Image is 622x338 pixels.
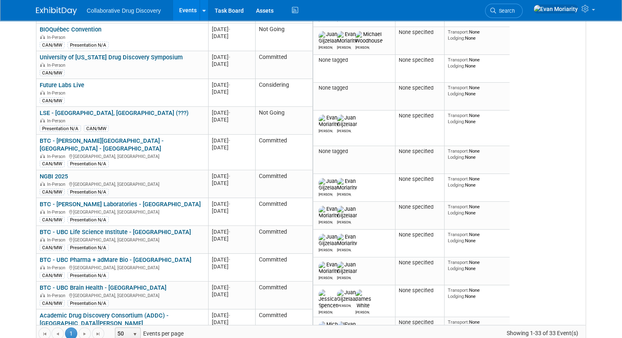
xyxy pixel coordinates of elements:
[337,206,357,219] img: Juan Gijzelaar
[229,229,230,235] span: -
[212,228,251,235] div: [DATE]
[229,257,230,263] span: -
[448,287,507,299] div: None None
[399,176,441,183] div: None specified
[212,144,251,151] div: [DATE]
[54,331,61,337] span: Go to the previous page
[319,247,333,252] div: Juan Gijzelaar
[337,261,357,275] img: Juan Gijzelaar
[319,275,333,280] div: Evan Moriarity
[255,226,312,254] td: Committed
[47,90,68,96] span: In-Person
[255,79,312,107] td: Considering
[448,91,465,97] span: Lodging:
[317,57,392,63] div: None tagged
[255,282,312,309] td: Committed
[337,115,357,128] img: Juan Gijzelaar
[212,116,251,123] div: [DATE]
[399,232,441,238] div: None specified
[40,208,204,215] div: [GEOGRAPHIC_DATA], [GEOGRAPHIC_DATA]
[319,321,346,334] img: Michael Woodhouse
[229,137,230,144] span: -
[255,23,312,51] td: Not Going
[40,272,65,279] div: CAN/MW
[40,182,45,186] img: In-Person Event
[40,109,189,117] a: LSE - [GEOGRAPHIC_DATA], [GEOGRAPHIC_DATA] (???)
[40,81,84,89] a: Future Labs Live
[448,113,469,118] span: Transport:
[212,284,251,291] div: [DATE]
[355,31,383,44] img: Michael Woodhouse
[399,287,441,294] div: None specified
[533,5,578,14] img: Evan Moriarity
[47,182,68,187] span: In-Person
[229,201,230,207] span: -
[40,54,183,61] a: University of [US_STATE] Drug Discovery Symposium
[40,265,45,269] img: In-Person Event
[40,256,191,264] a: BTC - UBC Pharma + adMare Bio - [GEOGRAPHIC_DATA]
[212,81,251,88] div: [DATE]
[132,331,138,338] span: select
[229,82,230,88] span: -
[212,291,251,298] div: [DATE]
[448,204,507,216] div: None None
[255,254,312,282] td: Committed
[47,210,68,215] span: In-Person
[212,109,251,116] div: [DATE]
[399,113,441,119] div: None specified
[337,302,351,308] div: Juan Gijzelaar
[337,289,357,302] img: Juan Gijzelaar
[337,191,351,196] div: Evan Moriarity
[337,44,351,50] div: Evan Moriarity
[47,35,68,40] span: In-Person
[40,284,166,291] a: BTC - UBC Brain Health - [GEOGRAPHIC_DATA]
[448,319,469,325] span: Transport:
[448,176,507,188] div: None None
[448,293,465,299] span: Lodging:
[448,204,469,210] span: Transport:
[337,234,357,247] img: Evan Moriarity
[40,237,45,241] img: In-Person Event
[67,42,109,48] div: Presentation N/A
[448,266,465,271] span: Lodging:
[36,7,77,15] img: ExhibitDay
[67,272,109,279] div: Presentation N/A
[448,176,469,182] span: Transport:
[212,180,251,187] div: [DATE]
[40,236,204,243] div: [GEOGRAPHIC_DATA], [GEOGRAPHIC_DATA]
[319,31,339,44] img: Juan Gijzelaar
[212,173,251,180] div: [DATE]
[448,85,469,90] span: Transport:
[448,259,469,265] span: Transport:
[40,70,65,76] div: CAN/MW
[448,57,469,63] span: Transport:
[448,113,507,124] div: None None
[67,244,109,251] div: Presentation N/A
[337,247,351,252] div: Evan Moriarity
[255,51,312,79] td: Committed
[319,309,333,314] div: Jessica Spencer
[40,312,168,327] a: Academic Drug Discovery Consortium (ADDC) - [GEOGRAPHIC_DATA][PERSON_NAME]
[319,234,339,247] img: Juan Gijzelaar
[448,85,507,97] div: None None
[319,44,333,50] div: Juan Gijzelaar
[355,44,370,50] div: Michael Woodhouse
[337,321,357,334] img: Evan Moriarity
[40,63,45,67] img: In-Person Event
[81,331,88,337] span: Go to the next page
[40,216,65,223] div: CAN/MW
[41,331,48,337] span: Go to the first page
[67,216,109,223] div: Presentation N/A
[448,57,507,69] div: None None
[255,135,312,170] td: Committed
[399,85,441,91] div: None specified
[317,85,392,91] div: None tagged
[448,154,465,160] span: Lodging:
[40,137,164,152] a: BTC - [PERSON_NAME][GEOGRAPHIC_DATA] - [GEOGRAPHIC_DATA] - [GEOGRAPHIC_DATA]
[319,206,339,219] img: Evan Moriarity
[448,232,507,243] div: None None
[47,154,68,159] span: In-Person
[95,331,101,337] span: Go to the last page
[229,312,230,318] span: -
[212,61,251,68] div: [DATE]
